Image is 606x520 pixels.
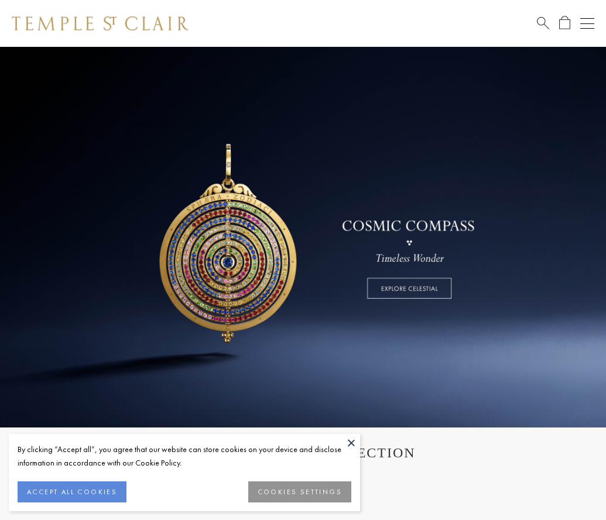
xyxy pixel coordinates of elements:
button: COOKIES SETTINGS [248,481,351,502]
img: Temple St. Clair [12,16,189,30]
button: ACCEPT ALL COOKIES [18,481,126,502]
div: By clicking “Accept all”, you agree that our website can store cookies on your device and disclos... [18,443,351,470]
button: Open navigation [580,16,594,30]
a: Open Shopping Bag [559,16,570,30]
a: Search [537,16,549,30]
